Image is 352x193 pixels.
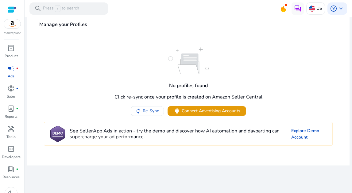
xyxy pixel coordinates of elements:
p: Sales [7,94,16,99]
span: / [55,5,60,12]
h4: No profiles found [169,83,208,89]
span: campaign [7,65,15,72]
span: fiber_manual_record [16,107,18,110]
span: handyman [7,125,15,132]
button: Re-Sync [131,106,164,116]
p: Ads [8,73,14,79]
p: Product [5,53,18,59]
span: book_4 [7,165,15,173]
span: account_circle [330,5,337,12]
span: power [173,107,180,114]
p: Reports [5,114,17,119]
h4: See SellerApp Ads in action - try the demo and discover how AI automation and dayparting can supe... [70,128,287,140]
h4: Click re-sync once your profile is created on Amazon Seller Central [114,94,262,100]
p: Resources [2,174,20,180]
span: lab_profile [7,105,15,112]
p: Marketplace [4,31,21,35]
span: fiber_manual_record [16,67,18,69]
span: Re-Sync [143,108,159,114]
span: keyboard_arrow_down [337,5,345,12]
span: code_blocks [7,145,15,153]
img: amazon.svg [4,19,21,28]
span: fiber_manual_record [16,168,18,170]
span: search [34,5,42,12]
p: Developers [2,154,21,160]
img: us.svg [309,6,315,12]
span: inventory_2 [7,44,15,52]
a: Explore Demo Account [291,128,326,140]
p: US [316,3,322,14]
span: donut_small [7,85,15,92]
span: fiber_manual_record [16,87,18,90]
span: Connect Advertising Accounts [182,108,240,114]
mat-icon: sync [136,108,141,114]
h4: Manage your Profiles [27,19,350,30]
p: Tools [6,134,16,139]
button: powerConnect Advertising Accounts [168,106,246,116]
p: Press to search [43,5,79,12]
